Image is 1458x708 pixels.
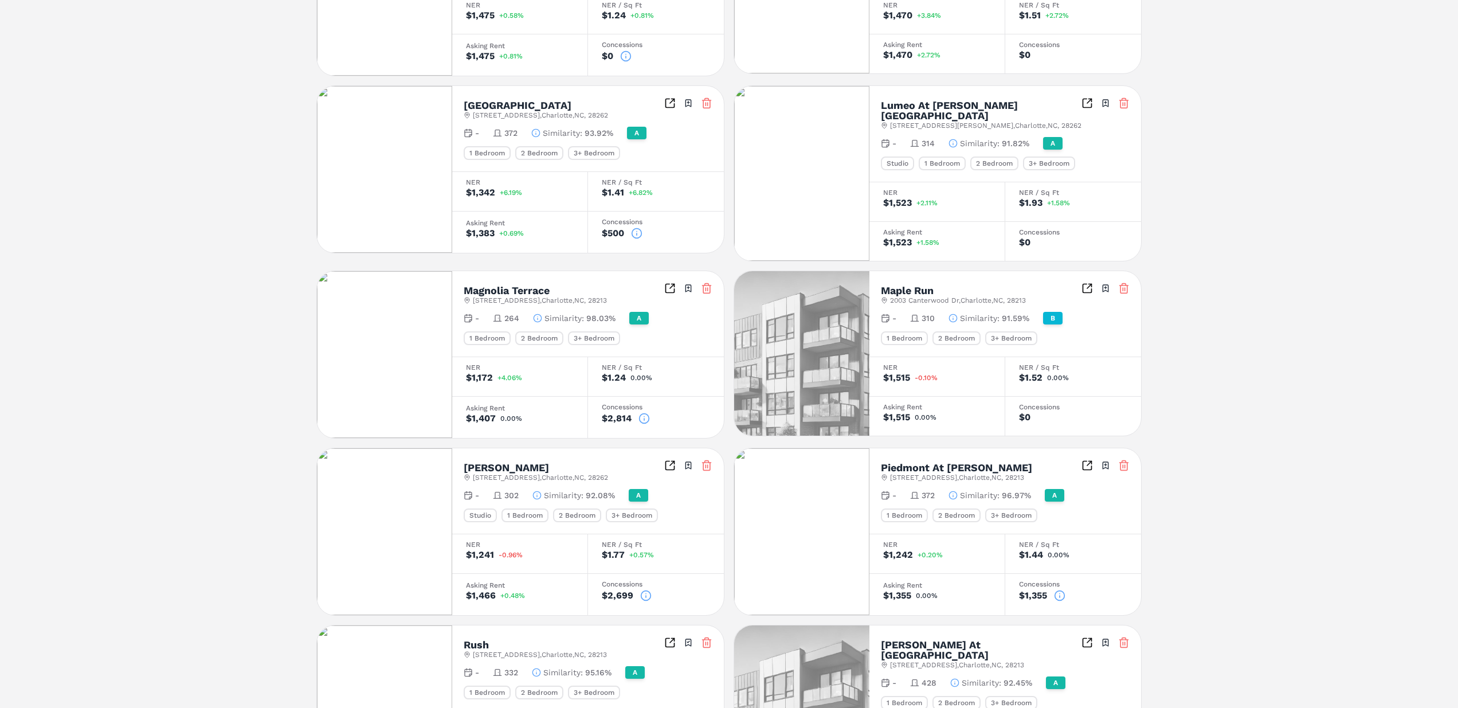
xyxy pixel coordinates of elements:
div: NER / Sq Ft [602,541,710,548]
div: $1,241 [466,550,494,560]
div: $1,523 [883,238,912,247]
div: 2 Bedroom [553,508,601,522]
span: 264 [504,312,519,324]
div: A [1043,137,1063,150]
div: Asking Rent [466,582,574,589]
span: 332 [504,667,518,678]
span: 372 [504,127,518,139]
div: NER / Sq Ft [602,364,710,371]
div: 2 Bedroom [970,157,1018,170]
div: 1 Bedroom [464,331,511,345]
div: NER / Sq Ft [1019,2,1127,9]
div: $0 [1019,238,1030,247]
div: NER [883,541,991,548]
span: Similarity : [544,312,584,324]
div: $500 [602,229,624,238]
span: - [475,667,479,678]
span: [STREET_ADDRESS] , Charlotte , NC , 28262 [473,473,608,482]
div: NER [466,2,574,9]
div: 1 Bedroom [919,157,966,170]
div: Concessions [602,41,710,48]
div: A [1045,489,1064,502]
div: $1,355 [883,591,911,600]
div: Asking Rent [883,582,991,589]
span: Similarity : [962,677,1001,689]
div: NER [883,364,991,371]
span: +2.11% [916,200,938,206]
div: 3+ Bedroom [1023,157,1075,170]
a: Inspect Comparables [664,97,676,109]
div: $1.77 [602,550,625,560]
span: [STREET_ADDRESS][PERSON_NAME] , Charlotte , NC , 28262 [890,121,1081,130]
div: $1.41 [602,188,624,197]
span: Similarity : [960,138,1000,149]
a: Inspect Comparables [664,637,676,648]
span: -0.10% [915,374,938,381]
span: 96.97% [1002,490,1031,501]
span: +2.72% [1045,12,1069,19]
a: Inspect Comparables [1081,97,1093,109]
div: $1,383 [466,229,495,238]
div: Concessions [1019,229,1127,236]
div: $0 [1019,413,1030,422]
h2: Magnolia Terrace [464,285,550,296]
div: $1,470 [883,50,912,60]
div: Asking Rent [466,220,574,226]
div: $1,407 [466,414,496,423]
div: $2,699 [602,591,633,600]
div: A [625,666,645,679]
span: [STREET_ADDRESS] , Charlotte , NC , 28213 [473,650,607,659]
div: 2 Bedroom [932,331,981,345]
div: 1 Bedroom [464,686,511,699]
div: NER [466,364,574,371]
div: Concessions [1019,404,1127,410]
span: 0.00% [500,415,522,422]
div: Studio [464,508,497,522]
a: Inspect Comparables [1081,283,1093,294]
div: NER / Sq Ft [1019,364,1127,371]
div: 3+ Bedroom [568,331,620,345]
span: 0.00% [630,374,652,381]
div: Concessions [602,581,710,588]
div: 3+ Bedroom [985,508,1037,522]
span: 92.08% [586,490,615,501]
span: 92.45% [1004,677,1032,689]
span: - [892,490,896,501]
div: $1,172 [466,373,493,382]
div: Studio [881,157,914,170]
span: 2003 Canterwood Dr , Charlotte , NC , 28213 [890,296,1026,305]
span: 372 [922,490,935,501]
div: NER / Sq Ft [602,179,710,186]
span: Similarity : [544,490,583,501]
span: - [475,312,479,324]
span: Similarity : [543,667,583,678]
span: 428 [922,677,936,689]
span: +6.82% [629,189,653,196]
span: 314 [922,138,935,149]
div: NER [883,189,991,196]
div: NER [466,541,574,548]
h2: [PERSON_NAME] At [GEOGRAPHIC_DATA] [881,640,1081,660]
div: 3+ Bedroom [568,686,620,699]
div: Concessions [602,218,710,225]
div: A [1046,676,1065,689]
span: 98.03% [586,312,616,324]
a: Inspect Comparables [664,460,676,471]
div: $1.44 [1019,550,1043,560]
span: 91.82% [1002,138,1029,149]
span: +0.58% [499,12,524,19]
span: +0.57% [629,551,654,558]
div: 1 Bedroom [464,146,511,160]
div: 1 Bedroom [881,508,928,522]
div: Asking Rent [466,405,574,412]
a: Inspect Comparables [664,283,676,294]
div: $0 [602,52,613,61]
div: NER [883,2,991,9]
span: +4.06% [497,374,522,381]
div: A [629,312,649,324]
div: $2,814 [602,414,632,423]
span: - [475,490,479,501]
div: Asking Rent [883,41,991,48]
div: 3+ Bedroom [985,331,1037,345]
span: 0.00% [1048,551,1069,558]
